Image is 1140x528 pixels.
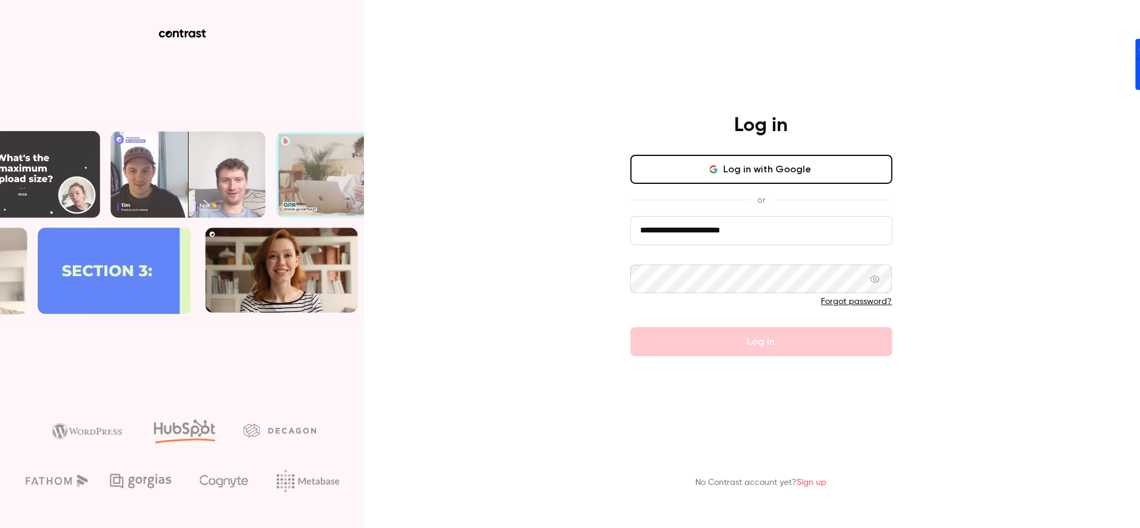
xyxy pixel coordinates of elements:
a: Sign up [797,478,827,487]
button: Log in with Google [630,155,892,184]
a: Forgot password? [821,297,892,306]
p: No Contrast account yet? [696,476,827,489]
span: or [751,194,771,206]
img: decagon [243,424,316,437]
h4: Log in [735,113,788,138]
